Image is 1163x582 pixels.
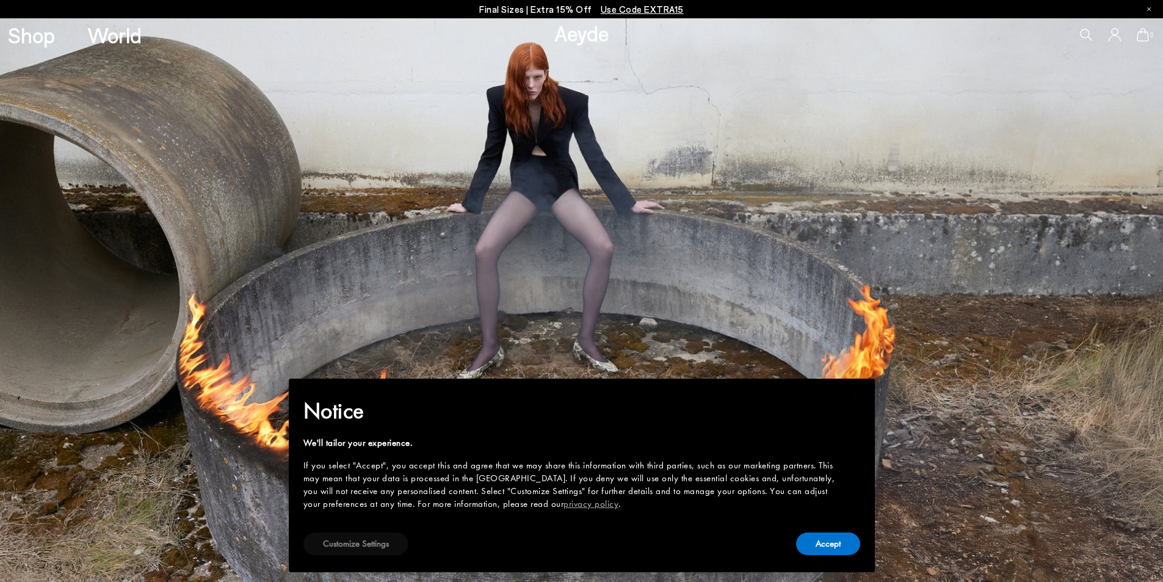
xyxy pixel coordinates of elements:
a: privacy policy [563,498,618,510]
button: Customize Settings [303,533,408,555]
a: Aeyde [554,20,609,46]
span: Navigate to /collections/ss25-final-sizes [601,4,684,15]
span: × [851,387,859,406]
div: We'll tailor your experience. [303,437,841,449]
h2: Notice [303,395,841,427]
button: Accept [796,533,860,555]
div: If you select "Accept", you accept this and agree that we may share this information with third p... [303,459,841,511]
button: Close this notice [841,382,870,412]
a: 0 [1137,28,1149,42]
a: World [87,24,142,46]
span: 0 [1149,32,1155,38]
p: Final Sizes | Extra 15% Off [479,2,684,17]
a: Shop [8,24,55,46]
